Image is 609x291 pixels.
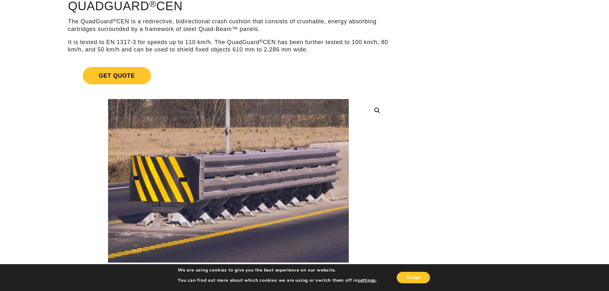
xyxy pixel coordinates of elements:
p: We are using cookies to give you the best experience on our website. [178,267,377,273]
p: It is tested to EN 1317-3 for speeds up to 110 km/h. The QuadGuard CEN has been further tested to... [68,39,389,54]
p: You can find out more about which cookies we are using or switch them off in . [178,278,377,283]
span: Get Quote [83,67,151,84]
sup: ® [260,39,263,43]
button: settings [358,278,376,283]
sup: ® [113,18,116,23]
p: The QuadGuard CEN is a redirective, bidirectional crash cushion that consists of crushable, energ... [68,18,389,33]
a: Get Quote [68,59,389,92]
button: Accept [397,272,430,283]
